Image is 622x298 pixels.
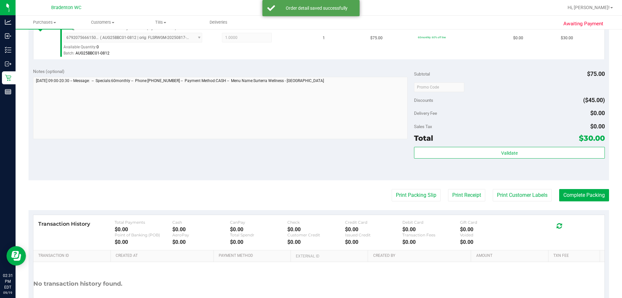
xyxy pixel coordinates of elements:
inline-svg: Reports [5,89,11,95]
div: $0.00 [230,226,288,232]
div: Total Payments [115,220,172,225]
span: $0.00 [590,123,605,130]
span: Subtotal [414,71,430,77]
a: Created At [116,253,211,258]
div: Customer Credit [287,232,345,237]
span: Validate [501,150,518,156]
div: $0.00 [402,226,460,232]
span: 0 [97,45,99,49]
span: ($45.00) [583,97,605,103]
a: Amount [476,253,546,258]
div: $0.00 [460,239,518,245]
span: Total [414,134,433,143]
div: Issued Credit [345,232,403,237]
div: Cash [172,220,230,225]
div: $0.00 [287,226,345,232]
div: Available Quantity: [63,42,209,55]
div: $0.00 [345,239,403,245]
span: Delivery Fee [414,111,437,116]
a: Created By [373,253,468,258]
div: CanPay [230,220,288,225]
div: Debit Card [402,220,460,225]
inline-svg: Outbound [5,61,11,67]
a: Transaction ID [38,253,108,258]
button: Print Customer Labels [493,189,552,201]
a: Purchases [16,16,74,29]
div: $0.00 [230,239,288,245]
button: Complete Packing [559,189,609,201]
span: Discounts [414,94,433,106]
div: Gift Card [460,220,518,225]
span: Tills [132,19,189,25]
inline-svg: Inbound [5,33,11,39]
a: Customers [74,16,132,29]
div: AeroPay [172,232,230,237]
span: Hi, [PERSON_NAME]! [568,5,610,10]
inline-svg: Inventory [5,47,11,53]
div: $0.00 [287,239,345,245]
div: $0.00 [172,226,230,232]
input: Promo Code [414,82,464,92]
p: 02:31 PM EDT [3,273,13,290]
span: Customers [74,19,131,25]
span: $0.00 [513,35,523,41]
span: $30.00 [561,35,573,41]
div: Credit Card [345,220,403,225]
div: $0.00 [345,226,403,232]
button: Print Packing Slip [392,189,441,201]
button: Print Receipt [448,189,485,201]
p: 09/19 [3,290,13,295]
inline-svg: Retail [5,75,11,81]
div: $0.00 [172,239,230,245]
th: External ID [291,250,368,262]
a: Txn Fee [553,253,597,258]
span: Sales Tax [414,124,432,129]
span: $30.00 [579,134,605,143]
span: Bradenton WC [51,5,81,10]
div: $0.00 [115,239,172,245]
div: Order detail saved successfully [279,5,355,11]
a: Payment Method [219,253,288,258]
div: Check [287,220,345,225]
span: 60monthly: 60% off line [418,36,446,39]
div: Transaction Fees [402,232,460,237]
span: AUG25BBC01-0812 [75,51,109,55]
span: 1 [323,35,325,41]
span: Batch: [63,51,75,55]
span: $75.00 [587,70,605,77]
a: Tills [132,16,190,29]
span: Purchases [16,19,74,25]
span: $75.00 [370,35,383,41]
a: Deliveries [190,16,248,29]
span: Notes (optional) [33,69,64,74]
div: Total Spendr [230,232,288,237]
button: Validate [414,147,605,159]
inline-svg: Analytics [5,19,11,25]
span: Awaiting Payment [563,20,603,28]
div: $0.00 [115,226,172,232]
span: $0.00 [590,110,605,116]
div: Voided [460,232,518,237]
iframe: Resource center [6,246,26,266]
div: $0.00 [402,239,460,245]
div: Point of Banking (POB) [115,232,172,237]
span: Deliveries [201,19,236,25]
div: $0.00 [460,226,518,232]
